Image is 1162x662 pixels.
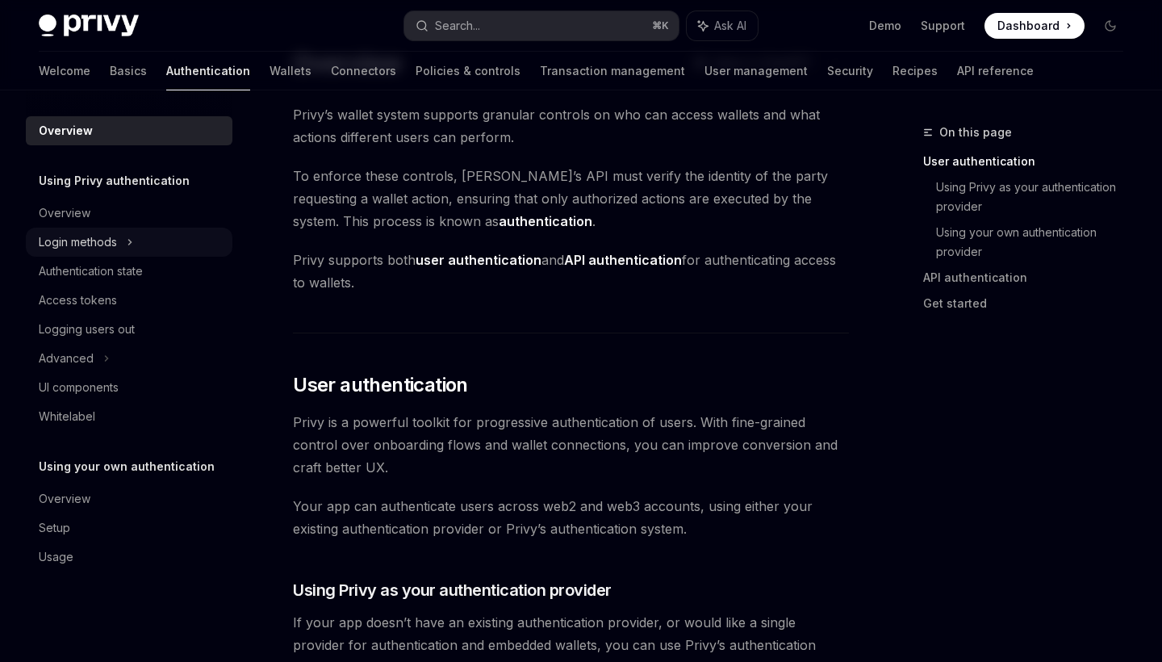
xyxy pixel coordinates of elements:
[957,52,1034,90] a: API reference
[26,199,232,228] a: Overview
[923,265,1136,291] a: API authentication
[293,372,468,398] span: User authentication
[110,52,147,90] a: Basics
[39,489,90,509] div: Overview
[293,579,612,601] span: Using Privy as your authentication provider
[939,123,1012,142] span: On this page
[499,213,592,229] strong: authentication
[936,220,1136,265] a: Using your own authentication provider
[869,18,901,34] a: Demo
[293,103,849,149] span: Privy’s wallet system supports granular controls on who can access wallets and what actions diffe...
[416,52,520,90] a: Policies & controls
[687,11,758,40] button: Ask AI
[26,543,232,572] a: Usage
[39,203,90,223] div: Overview
[564,252,682,268] strong: API authentication
[652,19,669,32] span: ⌘ K
[26,286,232,315] a: Access tokens
[26,257,232,286] a: Authentication state
[39,547,73,567] div: Usage
[1097,13,1123,39] button: Toggle dark mode
[435,16,480,36] div: Search...
[26,484,232,513] a: Overview
[331,52,396,90] a: Connectors
[166,52,250,90] a: Authentication
[39,407,95,426] div: Whitelabel
[892,52,938,90] a: Recipes
[704,52,808,90] a: User management
[39,349,94,368] div: Advanced
[936,174,1136,220] a: Using Privy as your authentication provider
[39,378,119,397] div: UI components
[416,252,541,268] strong: user authentication
[39,457,215,476] h5: Using your own authentication
[39,121,93,140] div: Overview
[39,15,139,37] img: dark logo
[921,18,965,34] a: Support
[293,249,849,294] span: Privy supports both and for authenticating access to wallets.
[26,315,232,344] a: Logging users out
[984,13,1085,39] a: Dashboard
[293,495,849,540] span: Your app can authenticate users across web2 and web3 accounts, using either your existing authent...
[39,233,117,252] div: Login methods
[997,18,1060,34] span: Dashboard
[404,11,678,40] button: Search...⌘K
[270,52,311,90] a: Wallets
[26,513,232,543] a: Setup
[39,262,143,281] div: Authentication state
[39,171,190,191] h5: Using Privy authentication
[26,116,232,145] a: Overview
[26,402,232,431] a: Whitelabel
[827,52,873,90] a: Security
[923,291,1136,316] a: Get started
[39,518,70,538] div: Setup
[39,291,117,310] div: Access tokens
[714,18,746,34] span: Ask AI
[39,52,90,90] a: Welcome
[923,149,1136,174] a: User authentication
[26,373,232,402] a: UI components
[540,52,685,90] a: Transaction management
[293,165,849,233] span: To enforce these controls, [PERSON_NAME]’s API must verify the identity of the party requesting a...
[293,411,849,479] span: Privy is a powerful toolkit for progressive authentication of users. With fine-grained control ov...
[39,320,135,339] div: Logging users out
